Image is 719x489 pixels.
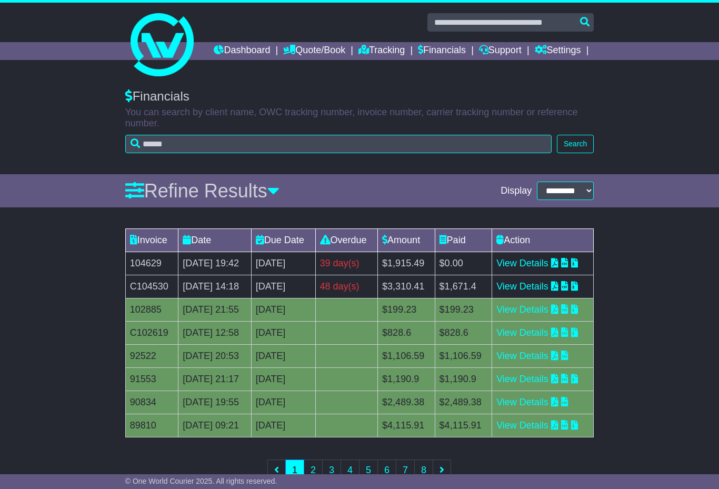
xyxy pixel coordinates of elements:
a: View Details [496,258,548,268]
a: View Details [496,281,548,292]
a: Dashboard [214,42,270,60]
td: 102885 [125,298,178,322]
a: View Details [496,420,548,431]
a: Quote/Book [283,42,345,60]
td: C104530 [125,275,178,298]
a: Financials [418,42,466,60]
td: $2,489.38 [435,391,492,414]
td: $1,106.59 [378,345,435,368]
td: [DATE] [251,414,315,437]
a: View Details [496,327,548,338]
td: $2,489.38 [378,391,435,414]
td: Date [178,229,251,252]
td: $1,106.59 [435,345,492,368]
td: [DATE] 12:58 [178,322,251,345]
a: 2 [304,460,323,481]
td: $1,915.49 [378,252,435,275]
div: 39 day(s) [320,256,374,271]
td: [DATE] 21:55 [178,298,251,322]
td: [DATE] 09:21 [178,414,251,437]
td: Paid [435,229,492,252]
td: [DATE] [251,368,315,391]
td: $828.6 [378,322,435,345]
td: Invoice [125,229,178,252]
td: $1,190.9 [435,368,492,391]
a: View Details [496,304,548,315]
div: 48 day(s) [320,280,374,294]
td: 89810 [125,414,178,437]
a: 5 [359,460,378,481]
td: Action [492,229,594,252]
a: Tracking [358,42,405,60]
td: [DATE] 19:55 [178,391,251,414]
td: [DATE] [251,275,315,298]
td: 92522 [125,345,178,368]
td: $1,671.4 [435,275,492,298]
td: [DATE] 21:17 [178,368,251,391]
span: © One World Courier 2025. All rights reserved. [125,477,277,485]
td: [DATE] [251,391,315,414]
a: Support [479,42,522,60]
td: 104629 [125,252,178,275]
a: 7 [396,460,415,481]
td: $4,115.91 [378,414,435,437]
a: View Details [496,351,548,361]
td: [DATE] 20:53 [178,345,251,368]
a: Settings [535,42,581,60]
td: $4,115.91 [435,414,492,437]
td: 91553 [125,368,178,391]
a: 3 [322,460,341,481]
p: You can search by client name, OWC tracking number, invoice number, carrier tracking number or re... [125,107,594,129]
a: 4 [341,460,359,481]
td: [DATE] [251,298,315,322]
td: Amount [378,229,435,252]
span: Display [501,185,532,197]
a: View Details [496,374,548,384]
td: $199.23 [378,298,435,322]
td: [DATE] [251,345,315,368]
td: Overdue [315,229,378,252]
a: View Details [496,397,548,407]
a: 1 [285,460,304,481]
td: $0.00 [435,252,492,275]
a: Refine Results [125,180,279,202]
a: 8 [414,460,433,481]
td: $828.6 [435,322,492,345]
td: [DATE] 19:42 [178,252,251,275]
td: [DATE] 14:18 [178,275,251,298]
td: 90834 [125,391,178,414]
td: [DATE] [251,322,315,345]
td: [DATE] [251,252,315,275]
a: 6 [377,460,396,481]
td: Due Date [251,229,315,252]
td: C102619 [125,322,178,345]
div: Financials [125,89,594,104]
button: Search [557,135,594,153]
td: $199.23 [435,298,492,322]
td: $1,190.9 [378,368,435,391]
td: $3,310.41 [378,275,435,298]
